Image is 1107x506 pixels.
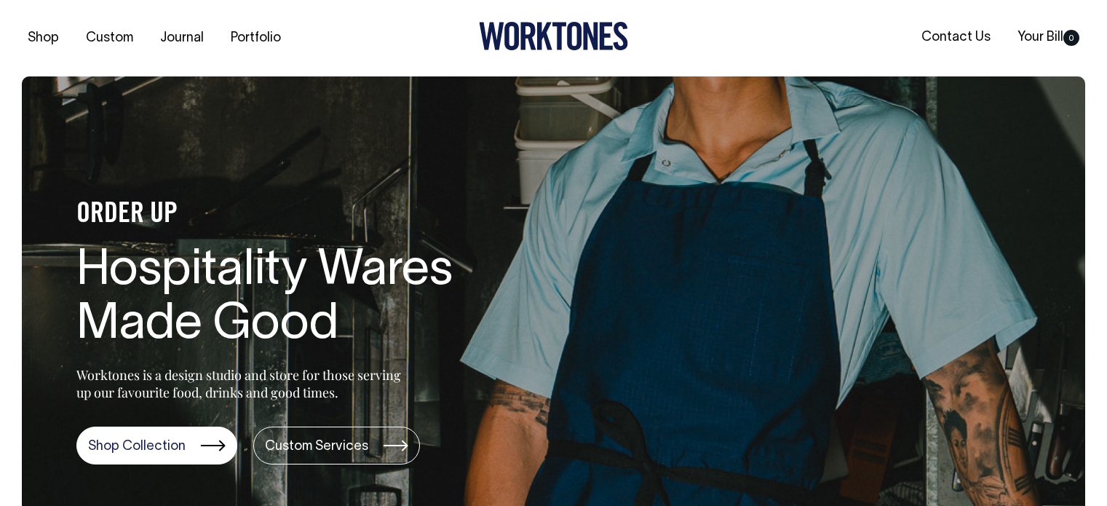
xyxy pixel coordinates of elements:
[76,427,237,465] a: Shop Collection
[76,366,408,401] p: Worktones is a design studio and store for those serving up our favourite food, drinks and good t...
[80,26,139,50] a: Custom
[253,427,420,465] a: Custom Services
[76,245,542,354] h1: Hospitality Wares Made Good
[916,25,996,50] a: Contact Us
[225,26,287,50] a: Portfolio
[76,199,542,230] h4: ORDER UP
[22,26,65,50] a: Shop
[1063,30,1079,46] span: 0
[154,26,210,50] a: Journal
[1012,25,1085,50] a: Your Bill0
